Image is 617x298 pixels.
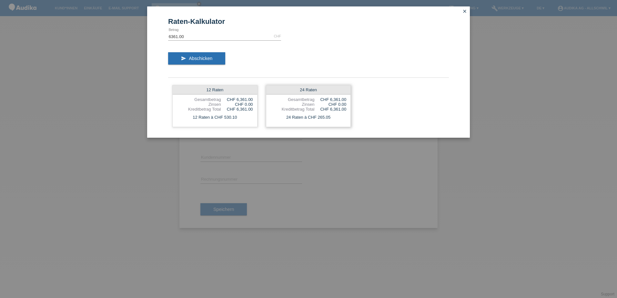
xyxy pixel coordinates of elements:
[168,17,449,25] h1: Raten-Kalkulator
[314,97,346,102] div: CHF 6,361.00
[173,85,257,94] div: 12 Raten
[177,97,221,102] div: Gesamtbetrag
[314,107,346,112] div: CHF 6,361.00
[314,102,346,107] div: CHF 0.00
[221,97,253,102] div: CHF 6,361.00
[266,85,351,94] div: 24 Raten
[189,56,212,61] span: Abschicken
[168,52,225,65] button: send Abschicken
[181,56,186,61] i: send
[460,8,469,15] a: close
[270,97,315,102] div: Gesamtbetrag
[177,102,221,107] div: Zinsen
[270,107,315,112] div: Kreditbetrag Total
[274,34,281,38] div: CHF
[270,102,315,107] div: Zinsen
[221,107,253,112] div: CHF 6,361.00
[266,113,351,122] div: 24 Raten à CHF 265.05
[177,107,221,112] div: Kreditbetrag Total
[173,113,257,122] div: 12 Raten à CHF 530.10
[462,9,467,14] i: close
[221,102,253,107] div: CHF 0.00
